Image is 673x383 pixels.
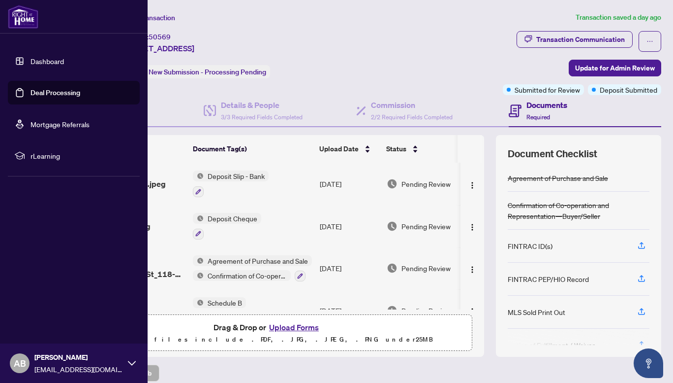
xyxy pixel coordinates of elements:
[536,32,625,47] div: Transaction Communication
[221,99,303,111] h4: Details & People
[468,181,476,189] img: Logo
[515,84,580,95] span: Submitted for Review
[193,297,246,324] button: Status IconSchedule B
[517,31,633,48] button: Transaction Communication
[316,289,383,332] td: [DATE]
[31,88,80,97] a: Deal Processing
[149,68,266,76] span: New Submission - Processing Pending
[468,266,476,274] img: Logo
[576,12,661,23] article: Transaction saved a day ago
[316,163,383,205] td: [DATE]
[575,60,655,76] span: Update for Admin Review
[31,150,133,161] span: rLearning
[204,213,261,224] span: Deposit Cheque
[149,33,171,41] span: 50569
[387,221,398,232] img: Document Status
[34,364,123,375] span: [EMAIL_ADDRESS][DOMAIN_NAME]
[401,221,451,232] span: Pending Review
[221,113,303,121] span: 3/3 Required Fields Completed
[387,305,398,316] img: Document Status
[193,171,204,181] img: Status Icon
[600,84,657,95] span: Deposit Submitted
[315,135,382,163] th: Upload Date
[122,42,194,54] span: [STREET_ADDRESS]
[468,308,476,315] img: Logo
[508,307,565,317] div: MLS Sold Print Out
[634,348,663,378] button: Open asap
[526,113,550,121] span: Required
[8,5,38,29] img: logo
[508,147,597,161] span: Document Checklist
[14,356,26,370] span: AB
[508,200,649,221] div: Confirmation of Co-operation and Representation—Buyer/Seller
[319,143,359,154] span: Upload Date
[204,297,246,308] span: Schedule B
[214,321,322,334] span: Drag & Drop or
[646,38,653,45] span: ellipsis
[193,213,204,224] img: Status Icon
[31,57,64,66] a: Dashboard
[63,315,472,351] span: Drag & Drop orUpload FormsSupported files include .PDF, .JPG, .JPEG, .PNG under25MB
[464,303,480,318] button: Logo
[204,255,312,266] span: Agreement of Purchase and Sale
[569,60,661,76] button: Update for Admin Review
[193,297,204,308] img: Status Icon
[464,260,480,276] button: Logo
[401,178,451,189] span: Pending Review
[464,176,480,192] button: Logo
[316,247,383,290] td: [DATE]
[464,218,480,234] button: Logo
[193,171,269,197] button: Status IconDeposit Slip - Bank
[387,178,398,189] img: Document Status
[122,65,270,78] div: Status:
[31,120,90,129] a: Mortgage Referrals
[266,321,322,334] button: Upload Forms
[204,171,269,181] span: Deposit Slip - Bank
[401,305,451,316] span: Pending Review
[468,223,476,231] img: Logo
[508,173,608,183] div: Agreement of Purchase and Sale
[526,99,567,111] h4: Documents
[386,143,406,154] span: Status
[401,263,451,274] span: Pending Review
[508,241,552,251] div: FINTRAC ID(s)
[508,274,589,284] div: FINTRAC PEP/HIO Record
[382,135,466,163] th: Status
[193,255,204,266] img: Status Icon
[189,135,315,163] th: Document Tag(s)
[371,113,453,121] span: 2/2 Required Fields Completed
[193,270,204,281] img: Status Icon
[371,99,453,111] h4: Commission
[122,13,175,22] span: View Transaction
[34,352,123,363] span: [PERSON_NAME]
[193,255,312,282] button: Status IconAgreement of Purchase and SaleStatus IconConfirmation of Co-operation and Representati...
[69,334,466,346] p: Supported files include .PDF, .JPG, .JPEG, .PNG under 25 MB
[204,270,291,281] span: Confirmation of Co-operation and Representation—Buyer/Seller
[316,205,383,247] td: [DATE]
[387,263,398,274] img: Document Status
[193,213,261,240] button: Status IconDeposit Cheque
